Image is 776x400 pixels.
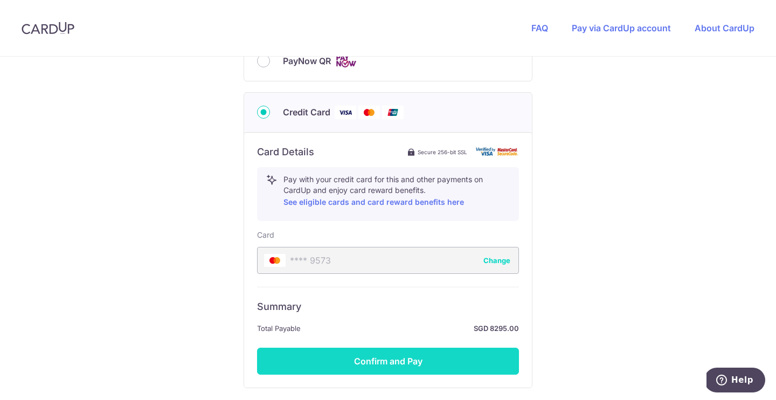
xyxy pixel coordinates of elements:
img: Visa [335,106,356,119]
a: FAQ [531,23,548,33]
h6: Summary [257,300,519,313]
strong: SGD 8295.00 [305,322,519,335]
img: Union Pay [382,106,404,119]
a: About CardUp [695,23,754,33]
span: Total Payable [257,322,301,335]
span: PayNow QR [283,54,331,67]
img: Mastercard [358,106,380,119]
iframe: Opens a widget where you can find more information [706,368,765,395]
a: See eligible cards and card reward benefits here [283,197,464,206]
div: Credit Card Visa Mastercard Union Pay [257,106,519,119]
img: CardUp [22,22,74,35]
h6: Card Details [257,146,314,158]
span: Secure 256-bit SSL [418,148,467,156]
button: Change [483,255,510,266]
img: card secure [476,147,519,156]
a: Pay via CardUp account [572,23,671,33]
label: Card [257,230,274,240]
img: Cards logo [335,54,357,68]
div: PayNow QR Cards logo [257,54,519,68]
span: Credit Card [283,106,330,119]
button: Confirm and Pay [257,348,519,375]
p: Pay with your credit card for this and other payments on CardUp and enjoy card reward benefits. [283,174,510,209]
